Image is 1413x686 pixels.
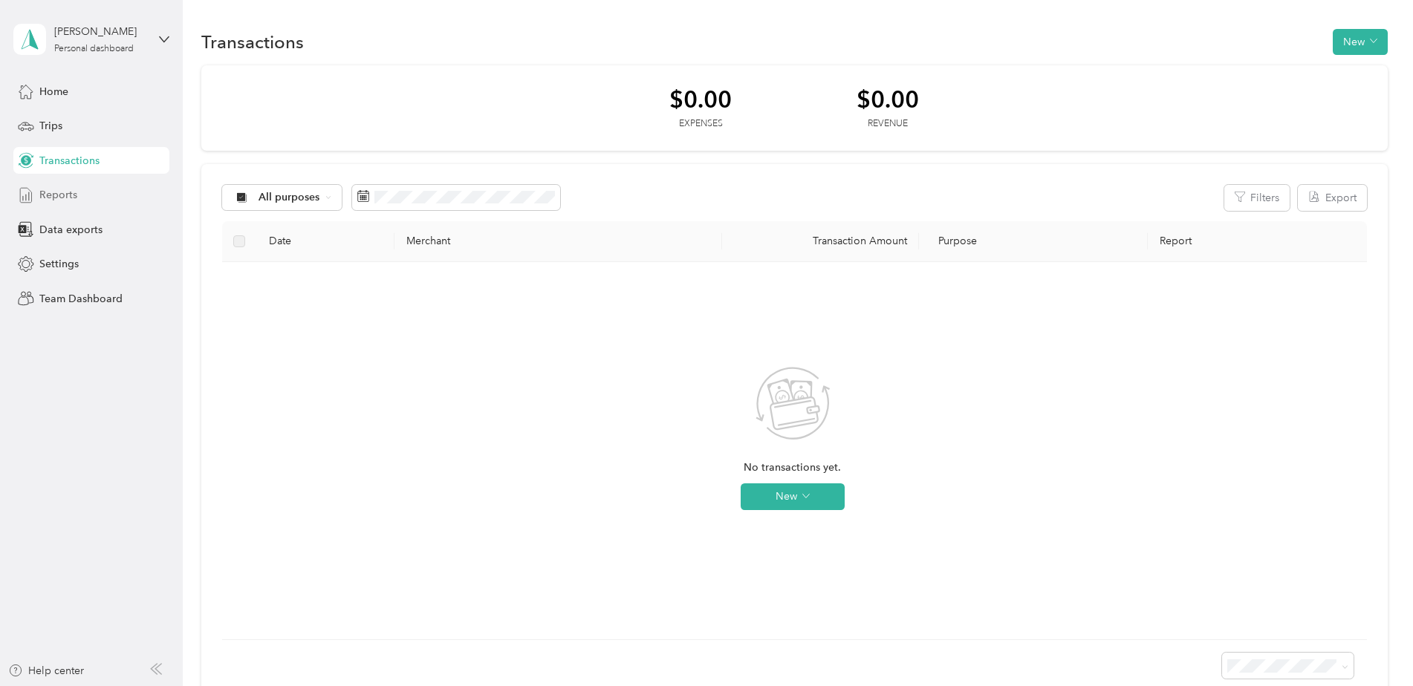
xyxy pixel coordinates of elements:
[8,663,84,679] button: Help center
[857,86,919,112] div: $0.00
[394,221,722,262] th: Merchant
[1148,221,1366,262] th: Report
[1224,185,1290,211] button: Filters
[744,460,841,476] span: No transactions yet.
[257,221,394,262] th: Date
[669,86,732,112] div: $0.00
[39,118,62,134] span: Trips
[1333,29,1388,55] button: New
[1298,185,1367,211] button: Export
[39,222,103,238] span: Data exports
[39,187,77,203] span: Reports
[1330,603,1413,686] iframe: Everlance-gr Chat Button Frame
[857,117,919,131] div: Revenue
[201,34,304,50] h1: Transactions
[259,192,320,203] span: All purposes
[54,24,147,39] div: [PERSON_NAME]
[722,221,919,262] th: Transaction Amount
[39,153,100,169] span: Transactions
[54,45,134,53] div: Personal dashboard
[669,117,732,131] div: Expenses
[931,235,978,247] span: Purpose
[39,256,79,272] span: Settings
[39,84,68,99] span: Home
[741,483,845,510] button: New
[39,291,123,307] span: Team Dashboard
